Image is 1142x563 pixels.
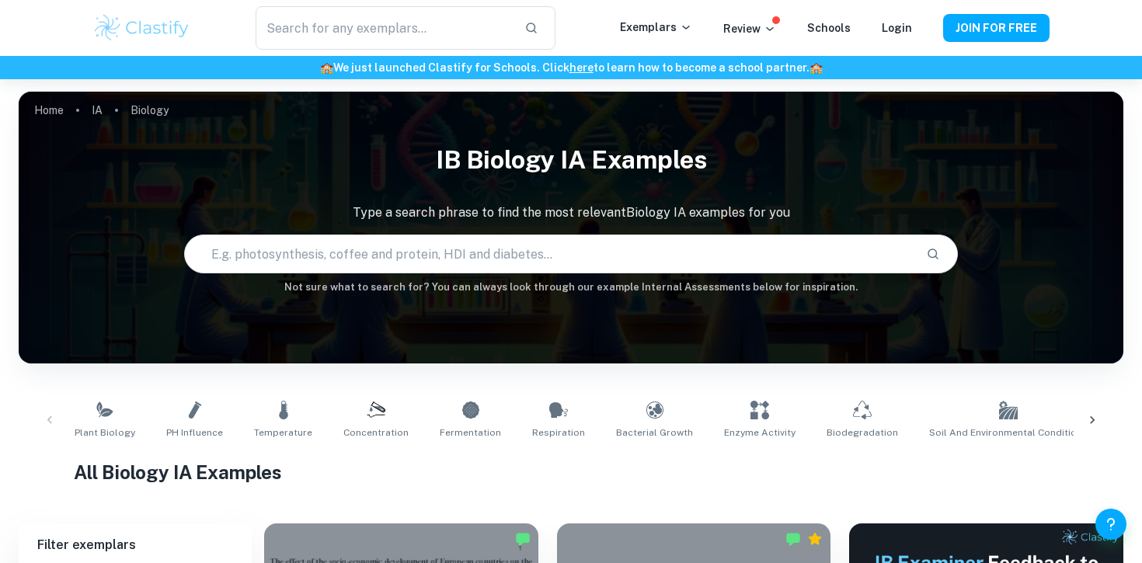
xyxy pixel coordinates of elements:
h6: Not sure what to search for? You can always look through our example Internal Assessments below f... [19,280,1123,295]
img: Marked [515,531,531,547]
span: Concentration [343,426,409,440]
span: Fermentation [440,426,501,440]
a: Login [882,22,912,34]
a: IA [92,99,103,121]
span: pH Influence [166,426,223,440]
p: Exemplars [620,19,692,36]
span: Soil and Environmental Conditions [929,426,1088,440]
a: Schools [807,22,851,34]
a: here [569,61,594,74]
span: Respiration [532,426,585,440]
span: Plant Biology [75,426,135,440]
div: Premium [807,531,823,547]
p: Review [723,20,776,37]
input: E.g. photosynthesis, coffee and protein, HDI and diabetes... [185,232,913,276]
a: Home [34,99,64,121]
button: Search [920,241,946,267]
button: JOIN FOR FREE [943,14,1050,42]
button: Help and Feedback [1095,509,1126,540]
span: Enzyme Activity [724,426,796,440]
h1: IB Biology IA examples [19,135,1123,185]
img: Marked [785,531,801,547]
span: 🏫 [809,61,823,74]
h1: All Biology IA Examples [74,458,1068,486]
p: Type a search phrase to find the most relevant Biology IA examples for you [19,203,1123,222]
span: 🏫 [320,61,333,74]
h6: We just launched Clastify for Schools. Click to learn how to become a school partner. [3,59,1139,76]
img: Clastify logo [92,12,191,43]
p: Biology [131,102,169,119]
span: Temperature [254,426,312,440]
input: Search for any exemplars... [256,6,512,50]
span: Bacterial Growth [616,426,693,440]
span: Biodegradation [827,426,898,440]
